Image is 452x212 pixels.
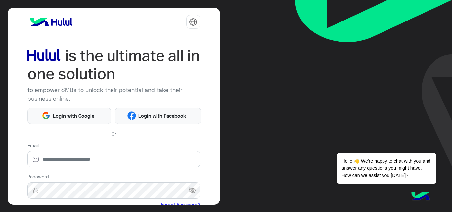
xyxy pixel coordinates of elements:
[136,112,189,120] span: Login with Facebook
[27,15,75,28] img: logo
[42,111,50,120] img: Google
[27,156,44,163] img: email
[188,185,200,196] span: visibility_off
[27,86,200,103] p: to empower SMBs to unlock their potential and take their business online.
[127,111,136,120] img: Facebook
[112,130,116,137] span: Or
[50,112,97,120] span: Login with Google
[115,108,201,124] button: Login with Facebook
[409,186,432,209] img: hulul-logo.png
[27,108,112,124] button: Login with Google
[27,173,49,180] label: Password
[189,18,197,26] img: tab
[27,187,44,194] img: lock
[27,46,200,83] img: hululLoginTitle_EN.svg
[161,201,200,208] a: Forgot Password?
[337,153,436,184] span: Hello!👋 We're happy to chat with you and answer any questions you might have. How can we assist y...
[27,142,39,148] label: Email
